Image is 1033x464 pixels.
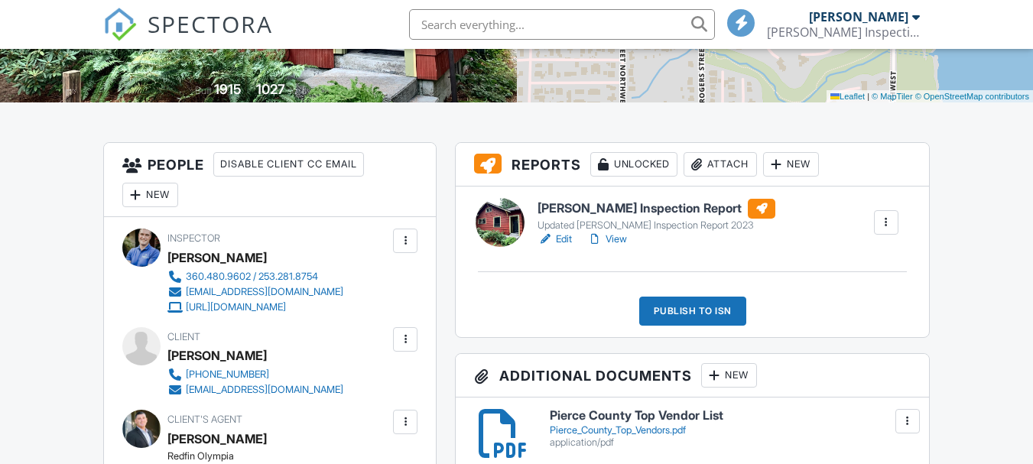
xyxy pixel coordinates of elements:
a: [URL][DOMAIN_NAME] [167,300,343,315]
img: The Best Home Inspection Software - Spectora [103,8,137,41]
div: 1915 [214,81,242,97]
h6: Pierce County Top Vendor List [550,409,910,423]
a: [PERSON_NAME] Inspection Report Updated [PERSON_NAME] Inspection Report 2023 [538,199,775,232]
div: 360.480.9602 / 253.281.8754 [186,271,318,283]
a: © MapTiler [872,92,913,101]
a: [PHONE_NUMBER] [167,367,343,382]
a: © OpenStreetMap contributors [915,92,1029,101]
h3: People [104,143,436,217]
div: [PERSON_NAME] [167,246,267,269]
div: Redfin Olympia [167,450,401,462]
div: Disable Client CC Email [213,152,364,177]
div: Attach [684,152,757,177]
div: Boggs Inspection Services [767,24,920,40]
div: [URL][DOMAIN_NAME] [186,301,286,313]
h3: Reports [456,143,928,187]
span: | [867,92,869,101]
div: [PERSON_NAME] [809,9,908,24]
a: [EMAIL_ADDRESS][DOMAIN_NAME] [167,382,343,397]
div: Unlocked [590,152,677,177]
div: [EMAIL_ADDRESS][DOMAIN_NAME] [186,384,343,396]
a: 360.480.9602 / 253.281.8754 [167,269,343,284]
span: SPECTORA [148,8,273,40]
div: Publish to ISN [639,297,746,326]
span: sq. ft. [287,85,309,96]
div: [PERSON_NAME] [167,427,267,450]
a: Edit [538,232,572,247]
a: Pierce County Top Vendor List Pierce_County_Top_Vendors.pdf application/pdf [550,409,910,448]
div: [PERSON_NAME] [167,344,267,367]
span: Built [195,85,212,96]
div: Pierce_County_Top_Vendors.pdf [550,424,910,436]
div: Updated [PERSON_NAME] Inspection Report 2023 [538,219,775,232]
div: New [122,183,178,207]
div: [EMAIL_ADDRESS][DOMAIN_NAME] [186,286,343,298]
input: Search everything... [409,9,715,40]
a: [EMAIL_ADDRESS][DOMAIN_NAME] [167,284,343,300]
div: New [763,152,819,177]
div: New [701,363,757,388]
h6: [PERSON_NAME] Inspection Report [538,199,775,219]
div: 1027 [256,81,285,97]
a: View [587,232,627,247]
div: application/pdf [550,436,910,449]
a: SPECTORA [103,21,273,53]
span: Client [167,331,200,342]
div: [PHONE_NUMBER] [186,368,269,381]
span: Client's Agent [167,414,242,425]
h3: Additional Documents [456,354,928,397]
span: Inspector [167,232,220,244]
a: Leaflet [830,92,865,101]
